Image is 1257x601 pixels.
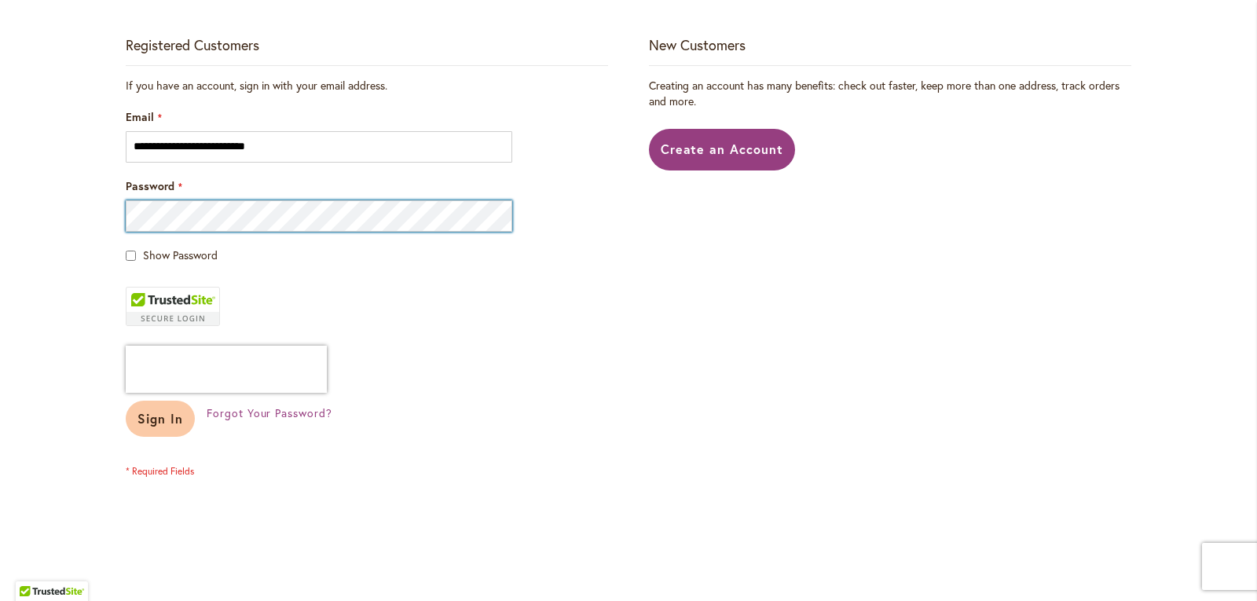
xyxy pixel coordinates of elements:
[126,178,174,193] span: Password
[137,410,183,427] span: Sign In
[649,78,1131,109] p: Creating an account has many benefits: check out faster, keep more than one address, track orders...
[126,346,327,393] iframe: reCAPTCHA
[143,247,218,262] span: Show Password
[649,129,796,170] a: Create an Account
[649,35,746,54] strong: New Customers
[126,109,154,124] span: Email
[207,405,332,420] span: Forgot Your Password?
[207,405,332,421] a: Forgot Your Password?
[12,545,56,589] iframe: Launch Accessibility Center
[661,141,784,157] span: Create an Account
[126,35,259,54] strong: Registered Customers
[126,401,195,437] button: Sign In
[126,78,608,93] div: If you have an account, sign in with your email address.
[126,287,220,326] div: TrustedSite Certified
